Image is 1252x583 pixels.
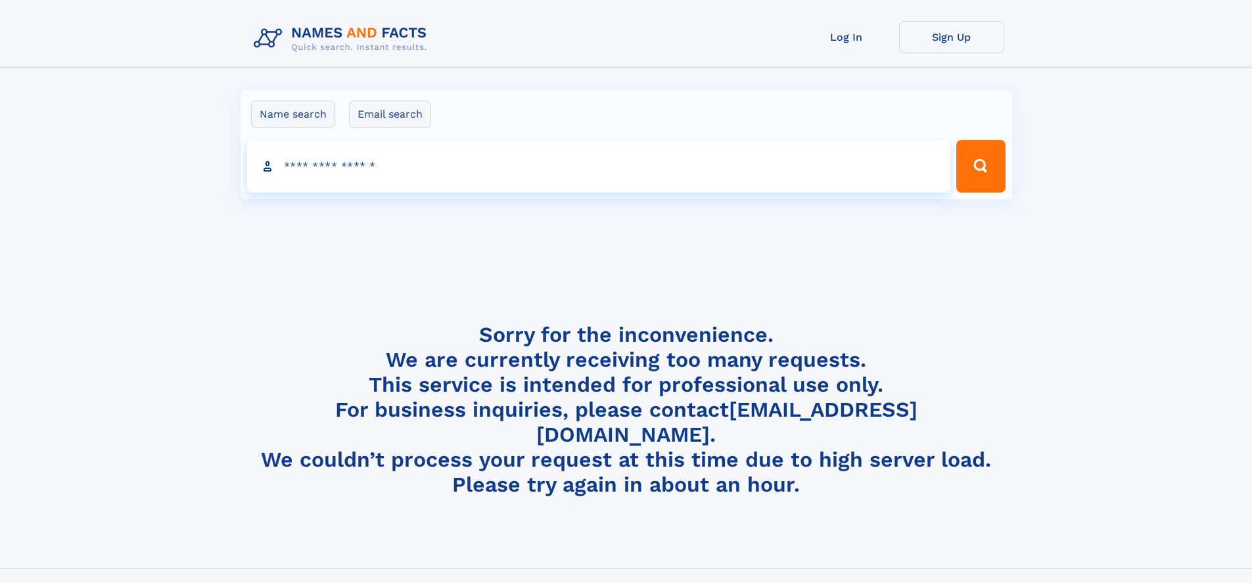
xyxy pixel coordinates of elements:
[248,21,438,57] img: Logo Names and Facts
[248,322,1004,498] h4: Sorry for the inconvenience. We are currently receiving too many requests. This service is intend...
[247,140,951,193] input: search input
[899,21,1004,53] a: Sign Up
[251,101,335,128] label: Name search
[536,397,917,447] a: [EMAIL_ADDRESS][DOMAIN_NAME]
[794,21,899,53] a: Log In
[349,101,431,128] label: Email search
[956,140,1005,193] button: Search Button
